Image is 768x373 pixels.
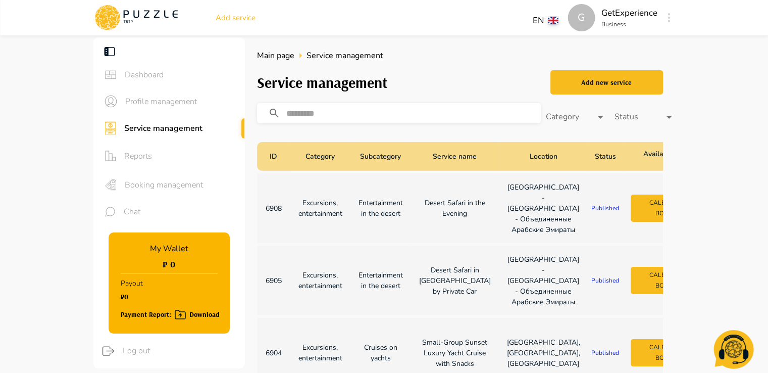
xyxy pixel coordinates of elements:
button: Payment Report: Download [121,303,220,321]
div: sidebar iconsDashboard [93,62,245,88]
h3: Service management [257,74,388,91]
p: Service name [433,151,477,162]
a: Add new service [550,68,663,97]
button: Calendar of bookings [631,195,711,222]
p: GetExperience [601,7,657,20]
p: 6908 [265,203,282,214]
p: Published [589,348,622,357]
p: Desert Safari in [GEOGRAPHIC_DATA] by Private Car [419,265,491,297]
div: sidebar iconsBooking management [93,170,245,199]
p: Category [305,151,335,162]
p: ID [270,151,277,162]
div: Add new service [581,76,632,89]
a: Add service [216,12,255,24]
p: My Wallet [150,243,188,255]
p: [GEOGRAPHIC_DATA] - [GEOGRAPHIC_DATA] - Объединенные Арабские Эмираты [507,254,580,307]
button: sidebar icons [101,92,120,111]
p: Status [595,151,616,162]
button: sidebar icons [101,174,120,195]
p: Published [589,276,622,285]
p: EN [533,14,544,27]
p: Availability [643,149,679,164]
p: Small-Group Sunset Luxury Yacht Cruise with Snacks [419,337,491,369]
button: logout [99,342,118,360]
h1: ₽ 0 [163,259,175,269]
div: sidebar iconsService management [93,115,245,142]
p: Entertainment in the desert [359,270,403,291]
div: logoutLog out [91,338,245,364]
span: Reports [124,150,237,162]
p: 6904 [265,348,282,358]
button: Add new service [550,70,663,95]
span: Service management [124,122,237,134]
img: lang [548,17,558,24]
p: Business [601,20,657,29]
div: Payment Report: Download [121,308,220,321]
span: Chat [124,206,237,218]
p: Cruises on yachts [359,342,403,363]
p: Desert Safari in the Evening [419,198,491,219]
div: sidebar iconsChat [93,199,245,224]
span: Dashboard [125,69,237,81]
p: [GEOGRAPHIC_DATA] - [GEOGRAPHIC_DATA] - Объединенные Арабские Эмираты [507,182,580,235]
h1: ₽0 [121,293,143,301]
p: Excursions, entertainment [298,342,342,363]
span: Booking management [125,179,237,191]
p: Excursions, entertainment [298,270,342,291]
span: Service management [306,50,383,62]
div: sidebar iconsProfile management [93,88,245,115]
p: [GEOGRAPHIC_DATA], [GEOGRAPHIC_DATA], [GEOGRAPHIC_DATA] [507,337,580,369]
p: Location [530,151,557,162]
span: Main page [257,50,294,61]
p: 6905 [265,275,282,286]
button: Calendar of bookings [631,339,711,366]
button: sidebar icons [101,146,119,166]
button: sidebar icons [101,203,119,220]
button: Calendar of bookings [631,267,711,294]
button: search [264,103,292,123]
button: sidebar icons [101,66,120,84]
span: Profile management [125,96,237,108]
a: Main page [257,50,294,62]
p: Subcategory [360,151,401,162]
p: Excursions, entertainment [298,198,342,219]
nav: breadcrumb [257,50,663,62]
span: Log out [123,345,237,357]
div: G [568,4,595,31]
div: sidebar iconsReports [93,142,245,170]
p: Payout [121,274,143,293]
p: Entertainment in the desert [359,198,403,219]
p: Published [589,204,622,213]
button: sidebar icons [101,119,119,137]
